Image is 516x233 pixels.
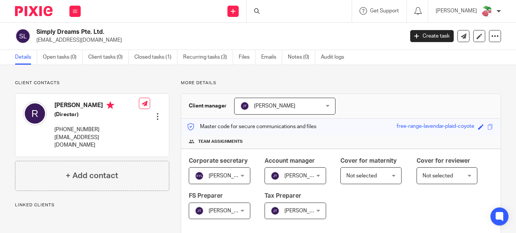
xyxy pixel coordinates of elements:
[346,173,377,179] span: Not selected
[239,50,256,65] a: Files
[15,50,37,65] a: Details
[288,50,315,65] a: Notes (0)
[54,126,139,133] p: [PHONE_NUMBER]
[15,80,169,86] p: Client contacts
[481,5,493,17] img: Cherubi-Pokemon-PNG-Isolated-HD.png
[254,103,295,109] span: [PERSON_NAME]
[15,202,169,208] p: Linked clients
[134,50,178,65] a: Closed tasks (1)
[36,28,326,36] h2: Simply Dreams Pte. Ltd.
[410,30,454,42] a: Create task
[209,173,250,179] span: [PERSON_NAME]
[15,6,53,16] img: Pixie
[436,7,477,15] p: [PERSON_NAME]
[23,101,47,126] img: svg%3E
[209,208,250,213] span: [PERSON_NAME]
[187,123,316,130] p: Master code for secure communications and files
[36,36,399,44] p: [EMAIL_ADDRESS][DOMAIN_NAME]
[284,208,326,213] span: [PERSON_NAME]
[397,123,474,131] div: free-range-lavendar-plaid-coyote
[271,171,280,180] img: svg%3E
[195,171,204,180] img: svg%3E
[54,101,139,111] h4: [PERSON_NAME]
[183,50,233,65] a: Recurring tasks (3)
[43,50,83,65] a: Open tasks (0)
[240,101,249,110] img: svg%3E
[189,193,223,199] span: FS Preparer
[321,50,350,65] a: Audit logs
[195,206,204,215] img: svg%3E
[189,102,227,110] h3: Client manager
[54,111,139,118] h5: (Director)
[284,173,326,179] span: [PERSON_NAME]
[66,170,118,182] h4: + Add contact
[107,101,114,109] i: Primary
[189,158,248,164] span: Corporate secretary
[265,158,315,164] span: Account manager
[54,134,139,149] p: [EMAIL_ADDRESS][DOMAIN_NAME]
[417,158,470,164] span: Cover for reviewer
[88,50,129,65] a: Client tasks (0)
[340,158,397,164] span: Cover for maternity
[198,139,243,145] span: Team assignments
[15,28,31,44] img: svg%3E
[265,193,301,199] span: Tax Preparer
[370,8,399,14] span: Get Support
[181,80,501,86] p: More details
[423,173,453,179] span: Not selected
[261,50,282,65] a: Emails
[271,206,280,215] img: svg%3E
